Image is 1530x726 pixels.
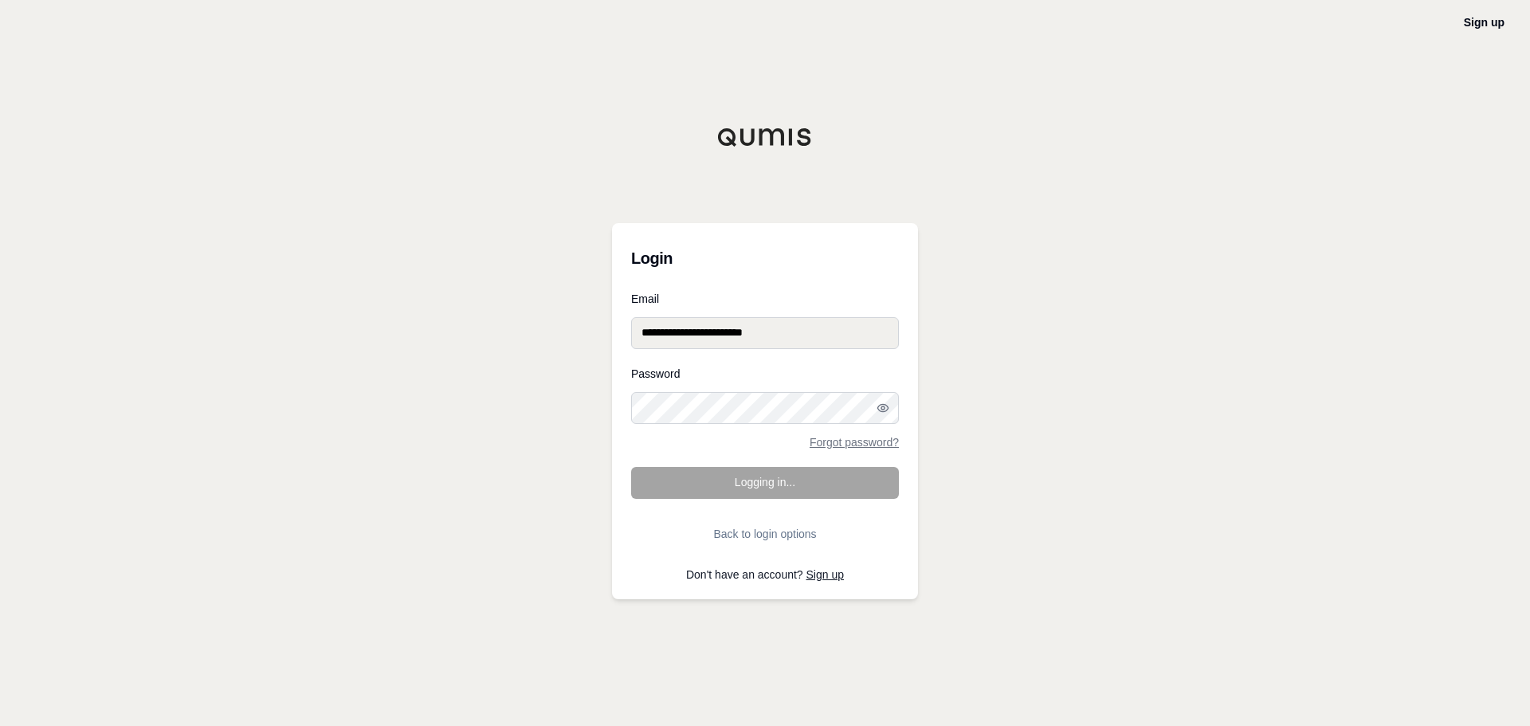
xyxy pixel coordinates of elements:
label: Password [631,368,899,379]
p: Don't have an account? [631,569,899,580]
button: Back to login options [631,518,899,550]
a: Sign up [1464,16,1504,29]
label: Email [631,293,899,304]
a: Forgot password? [810,437,899,448]
a: Sign up [806,568,844,581]
img: Qumis [717,128,813,147]
h3: Login [631,242,899,274]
